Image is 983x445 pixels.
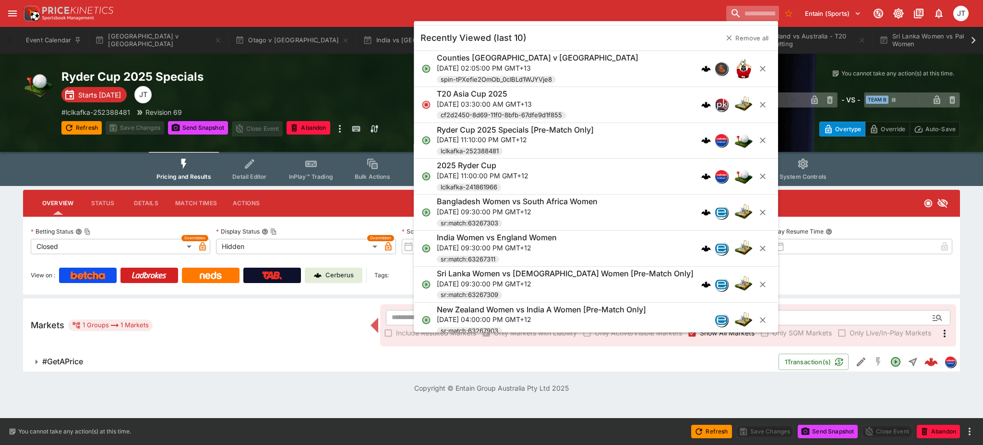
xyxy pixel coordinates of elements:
[225,192,268,215] button: Actions
[184,235,205,241] span: Overridden
[819,122,865,136] button: Overtype
[922,352,941,371] a: d7a2ad17-7a46-4e65-afdf-bf997764ce8d
[937,198,948,209] svg: Hidden
[437,314,646,324] p: [DATE] 04:00:00 PM GMT+12
[437,111,566,120] span: cf2d2450-8d69-11f0-8bfb-67dfe9d1f855
[715,206,728,219] img: betradar.png
[437,278,694,288] p: [DATE] 09:30:00 PM GMT+12
[42,16,94,20] img: Sportsbook Management
[715,313,728,327] div: betradar
[437,124,594,135] h6: Ryder Cup 2025 Specials [Pre-Match Only]
[71,272,105,279] img: Betcha
[437,254,499,264] span: sr:match:63267311
[733,27,872,54] button: New Zealand vs Australia - T20 Series Betting
[437,53,638,63] h6: Counties [GEOGRAPHIC_DATA] v [GEOGRAPHIC_DATA]
[870,5,887,22] button: Connected to PK
[910,5,927,22] button: Documentation
[720,30,775,46] button: Remove all
[700,328,755,338] span: Show All Markets
[691,425,731,438] button: Refresh
[216,239,380,254] div: Hidden
[357,27,482,54] button: India vs [GEOGRAPHIC_DATA]
[200,272,221,279] img: Neds
[924,355,938,369] div: d7a2ad17-7a46-4e65-afdf-bf997764ce8d
[701,208,711,217] img: logo-cerberus.svg
[314,272,322,279] img: Cerberus
[421,315,431,325] svg: Open
[402,227,450,235] p: Scheduled Start
[870,353,887,371] button: SGM Disabled
[420,32,527,43] h5: Recently Viewed (last 10)
[835,124,861,134] p: Overtype
[715,277,728,291] div: betradar
[715,278,728,290] img: betradar.png
[852,353,870,371] button: Edit Detail
[61,69,511,84] h2: Copy To Clipboard
[396,328,476,338] span: Include Resulted Markets
[734,239,753,258] img: cricket.png
[953,6,969,21] div: Joshua Thomson
[287,121,330,135] button: Abandon
[841,69,954,78] p: You cannot take any action(s) at this time.
[124,192,168,215] button: Details
[715,170,728,183] div: lclkafka
[72,320,149,331] div: 1 Groups 1 Markets
[701,136,711,145] img: logo-cerberus.svg
[437,89,507,99] h6: T20 Asia Cup 2025
[772,328,832,338] span: Only SGM Markets
[61,121,102,135] button: Refresh
[945,356,956,368] div: lclkafka
[232,173,266,180] span: Detail Editor
[701,208,711,217] div: cerberus
[229,27,355,54] button: Otago v [GEOGRAPHIC_DATA]
[715,314,728,326] img: betradar.png
[819,122,960,136] div: Start From
[701,99,711,109] div: cerberus
[826,228,832,235] button: Play Resume Time
[437,161,496,171] h6: 2025 Ryder Cup
[734,59,753,78] img: rugby_union.png
[850,328,931,338] span: Only Live/In-Play Markets
[866,96,888,104] span: Team B
[494,328,577,338] span: Only Markets with Liability
[325,271,354,280] p: Cerberus
[334,121,346,136] button: more
[289,173,333,180] span: InPlay™ Trading
[779,354,849,370] button: 1Transaction(s)
[437,243,557,253] p: [DATE] 09:30:00 PM GMT+12
[865,122,910,136] button: Override
[701,172,711,181] img: logo-cerberus.svg
[925,124,956,134] p: Auto-Save
[715,206,728,219] div: betradar
[42,357,83,367] h6: #GetAPrice
[374,268,389,283] label: Tags:
[262,228,268,235] button: Display StatusCopy To Clipboard
[595,328,682,338] span: Only Active/Visible Markets
[437,183,501,192] span: lclkafka-241861966
[734,95,753,114] img: cricket.png
[930,5,947,22] button: Notifications
[132,272,167,279] img: Ladbrokes
[42,7,113,14] img: PriceKinetics
[78,90,121,100] p: Starts [DATE]
[929,309,946,326] button: Open
[701,64,711,74] img: logo-cerberus.svg
[437,219,502,228] span: sr:match:63267303
[734,131,753,150] img: golf.png
[701,136,711,145] div: cerberus
[156,173,211,180] span: Pricing and Results
[437,290,502,300] span: sr:match:63267309
[89,27,228,54] button: [GEOGRAPHIC_DATA] v [GEOGRAPHIC_DATA]
[881,124,905,134] p: Override
[437,135,594,145] p: [DATE] 11:10:00 PM GMT+12
[715,98,728,111] img: pricekinetics.png
[779,173,827,180] span: System Controls
[917,426,960,435] span: Mark an event as closed and abandoned.
[904,353,922,371] button: Straight
[437,63,638,73] p: [DATE] 02:05:00 PM GMT+13
[23,352,779,371] button: #GetAPrice
[134,86,152,103] div: Joshua Thomson
[421,172,431,181] svg: Open
[890,356,901,368] svg: Open
[715,134,728,147] div: lclkafka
